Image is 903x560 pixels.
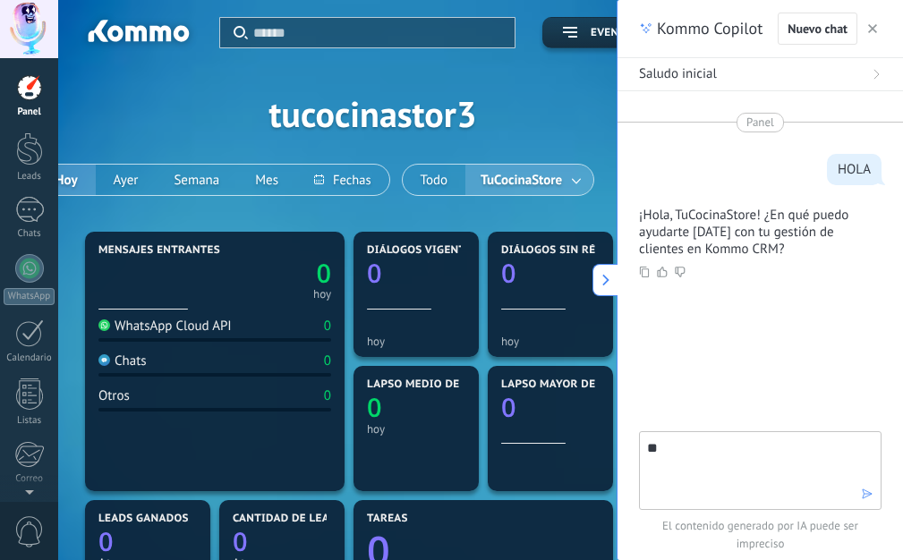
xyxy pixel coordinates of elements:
[838,161,871,178] div: HOLA
[98,319,110,331] img: WhatsApp Cloud API
[98,244,220,257] span: Mensajes entrantes
[98,318,232,335] div: WhatsApp Cloud API
[324,387,331,404] div: 0
[403,165,466,195] button: Todo
[98,513,189,525] span: Leads ganados
[501,390,516,425] text: 0
[778,13,857,45] button: Nuevo chat
[618,58,903,91] button: Saludo inicial
[98,524,197,559] a: 0
[324,318,331,335] div: 0
[233,524,248,559] text: 0
[4,473,55,485] div: Correo
[296,165,388,195] button: Fechas
[367,378,508,391] span: Lapso medio de réplica
[233,513,393,525] span: Cantidad de leads activos
[367,256,382,291] text: 0
[316,256,331,291] text: 0
[501,244,627,257] span: Diálogos sin réplica
[4,352,55,364] div: Calendario
[4,288,55,305] div: WhatsApp
[233,524,331,559] a: 0
[4,106,55,118] div: Panel
[367,422,465,436] div: hoy
[501,335,600,348] div: hoy
[237,165,296,195] button: Mes
[367,335,465,348] div: hoy
[788,22,848,35] span: Nuevo chat
[313,290,331,299] div: hoy
[367,513,408,525] span: Tareas
[98,387,130,404] div: Otros
[465,165,593,195] button: TuCocinaStore
[4,415,55,427] div: Listas
[98,352,147,369] div: Chats
[98,524,114,559] text: 0
[96,165,157,195] button: Ayer
[542,17,660,48] button: Eventos
[367,244,479,257] span: Diálogos vigentes
[38,165,96,195] button: Hoy
[477,168,566,192] span: TuCocinaStore
[367,390,382,425] text: 0
[156,165,237,195] button: Semana
[639,517,882,553] span: El contenido generado por IA puede ser impreciso
[4,228,55,240] div: Chats
[639,65,717,83] span: Saludo inicial
[591,27,640,39] span: Eventos
[215,256,331,291] a: 0
[98,354,110,366] img: Chats
[639,207,860,258] p: ¡Hola, TuCocinaStore! ¿En qué puedo ayudarte [DATE] con tu gestión de clientes en Kommo CRM?
[501,256,516,291] text: 0
[501,378,643,391] span: Lapso mayor de réplica
[657,18,762,39] span: Kommo Copilot
[746,114,774,132] span: Panel
[4,171,55,182] div: Leads
[324,352,331,369] div: 0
